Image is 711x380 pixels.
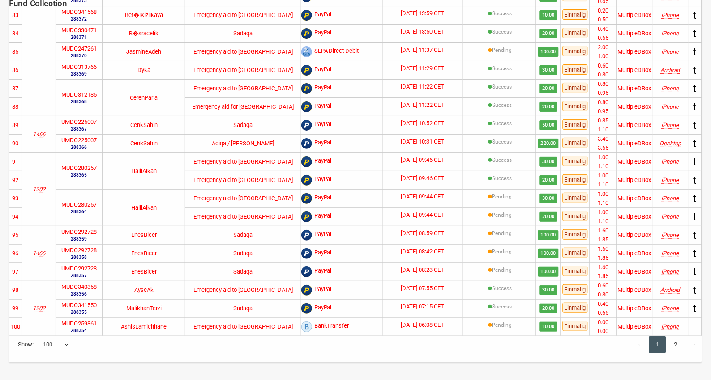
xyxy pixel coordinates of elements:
[185,24,301,42] td: Sadaqa
[590,290,617,299] li: 0.80
[61,98,97,105] small: 288368
[185,262,301,281] td: Sadaqa
[401,247,445,256] label: [DATE] 08:42 CET
[590,116,617,125] li: 0.85
[590,6,617,15] li: 0.20
[314,46,359,57] span: SEPA Direct Debit
[492,156,512,164] label: Success
[618,139,651,148] div: MultipleDBox
[618,29,651,38] div: MultipleDBox
[61,291,97,297] small: 288356
[694,82,697,95] span: t
[540,285,557,295] span: 30.00
[694,192,697,205] span: t
[9,207,22,226] td: 94
[590,25,617,34] li: 0.40
[9,152,22,171] td: 91
[563,248,588,258] span: Einmalig
[185,116,301,134] td: Sadaqa
[563,211,588,221] span: Einmalig
[685,336,702,353] a: →
[492,64,512,72] label: Success
[618,249,651,258] div: MultipleDBox
[103,42,185,61] td: JasmineAdeh
[660,140,681,147] i: Mozilla/5.0 (Windows NT 10.0; Win64; x64) AppleWebKit/537.36 (KHTML, like Gecko) Chrome/140.0.0.0...
[662,158,679,165] i: Mozilla/5.0 (iPhone; CPU iPhone OS 17_3_1 like Mac OS X) AppleWebKit/605.1.15 (KHTML, like Gecko)...
[43,336,69,353] span: 100
[492,174,512,182] label: Success
[61,254,97,261] small: 288358
[492,248,512,256] label: Pending
[538,249,559,258] span: 100.00
[618,176,651,185] div: MultipleDBox
[185,61,301,79] td: Emergency aid to [GEOGRAPHIC_DATA]
[61,26,97,35] label: MUDO330471
[61,319,97,328] label: MUDO259861
[103,152,185,189] td: HalilAlkan
[540,304,557,313] span: 20.00
[618,66,651,75] div: MultipleDBox
[538,47,559,57] span: 100.00
[314,65,332,76] span: PayPal
[103,116,185,134] td: CenkSahin
[618,231,651,240] div: MultipleDBox
[618,11,651,20] div: MultipleDBox
[61,246,97,255] label: UMDO292728
[618,304,651,313] div: MultipleDBox
[590,153,617,162] li: 1.00
[618,322,651,331] div: MultipleDBox
[9,79,22,97] td: 87
[401,321,445,329] label: [DATE] 06:08 CET
[33,250,45,257] i: UMUT Internationale Humanit�re Hilfe N�rnberg e.V.
[694,119,697,131] span: t
[61,8,97,17] label: MUDO341568
[9,134,22,152] td: 90
[563,28,588,38] span: Einmalig
[590,318,617,327] li: 0.00
[590,135,617,144] li: 3.40
[61,136,97,145] label: UMDO225007
[590,98,617,107] li: 0.80
[103,6,185,24] td: Bet�lKizilkaya
[540,29,557,38] span: 20.00
[694,266,697,278] span: t
[492,266,512,274] label: Pending
[103,61,185,79] td: Dyka
[61,126,97,132] small: 288367
[563,101,588,111] span: Einmalig
[401,27,445,36] label: [DATE] 13:50 CET
[662,213,679,220] i: Mozilla/5.0 (iPhone; CPU iPhone OS 17_3_1 like Mac OS X) AppleWebKit/605.1.15 (KHTML, like Gecko)...
[540,194,557,203] span: 30.00
[33,305,45,312] i: Musaid e.V.
[61,236,97,242] small: 288359
[61,301,97,310] label: MUDO341550
[618,267,651,276] div: MultipleDBox
[563,138,588,148] span: Einmalig
[401,64,445,73] label: [DATE] 11:29 CET
[667,336,684,353] a: 2
[662,122,679,128] i: Mozilla/5.0 (iPhone; CPU iPhone OS 18_6_2 like Mac OS X) AppleWebKit/605.1.15 (KHTML, like Gecko)...
[185,226,301,244] td: Sadaqa
[61,71,97,77] small: 288369
[314,175,332,186] span: PayPal
[590,226,617,235] li: 1.60
[401,174,445,183] label: [DATE] 09:46 CET
[694,229,697,241] span: t
[492,9,512,17] label: Success
[185,171,301,189] td: Emergency aid to [GEOGRAPHIC_DATA]
[314,303,332,314] span: PayPal
[540,212,557,222] span: 20.00
[590,125,617,134] li: 1.10
[401,156,445,165] label: [DATE] 09:46 CET
[563,46,588,56] span: Einmalig
[694,27,697,40] span: t
[314,101,332,112] span: PayPal
[662,250,679,257] i: Mozilla/5.0 (iPhone; CPU iPhone OS 18_6_2 like Mac OS X) AppleWebKit/605.1.15 (KHTML, like Gecko)...
[563,83,588,93] span: Einmalig
[590,15,617,24] li: 0.50
[618,84,651,93] div: MultipleDBox
[185,299,301,317] td: Sadaqa
[694,101,697,113] span: t
[540,10,557,20] span: 10.00
[563,193,588,203] span: Einmalig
